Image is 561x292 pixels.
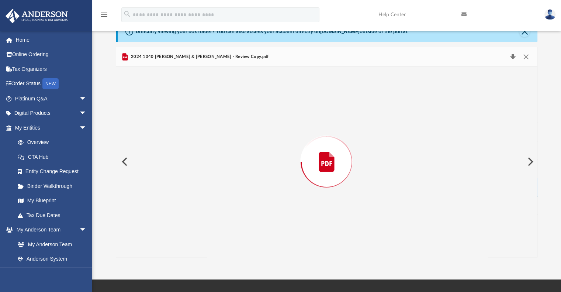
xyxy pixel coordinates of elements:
[116,151,132,172] button: Previous File
[506,52,520,62] button: Download
[10,164,98,179] a: Entity Change Request
[79,120,94,135] span: arrow_drop_down
[116,47,538,257] div: Preview
[79,106,94,121] span: arrow_drop_down
[10,266,94,281] a: Client Referrals
[519,27,530,37] button: Close
[79,91,94,106] span: arrow_drop_down
[5,91,98,106] a: Platinum Q&Aarrow_drop_down
[100,14,108,19] a: menu
[5,62,98,76] a: Tax Organizers
[10,193,94,208] a: My Blueprint
[3,9,70,23] img: Anderson Advisors Platinum Portal
[320,28,360,34] a: [DOMAIN_NAME]
[42,78,59,89] div: NEW
[10,150,98,164] a: CTA Hub
[129,54,269,60] span: 2024 1040 [PERSON_NAME] & [PERSON_NAME] - Review Copy.pdf
[5,120,98,135] a: My Entitiesarrow_drop_down
[544,9,555,20] img: User Pic
[79,223,94,238] span: arrow_drop_down
[519,52,533,62] button: Close
[5,106,98,121] a: Digital Productsarrow_drop_down
[10,237,90,252] a: My Anderson Team
[10,135,98,150] a: Overview
[522,151,538,172] button: Next File
[10,208,98,223] a: Tax Due Dates
[5,76,98,92] a: Order StatusNEW
[136,28,409,35] div: Difficulty viewing your box folder? You can also access your account directly on outside of the p...
[10,179,98,193] a: Binder Walkthrough
[123,10,131,18] i: search
[5,223,94,237] a: My Anderson Teamarrow_drop_down
[5,32,98,47] a: Home
[10,252,94,267] a: Anderson System
[100,10,108,19] i: menu
[5,47,98,62] a: Online Ordering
